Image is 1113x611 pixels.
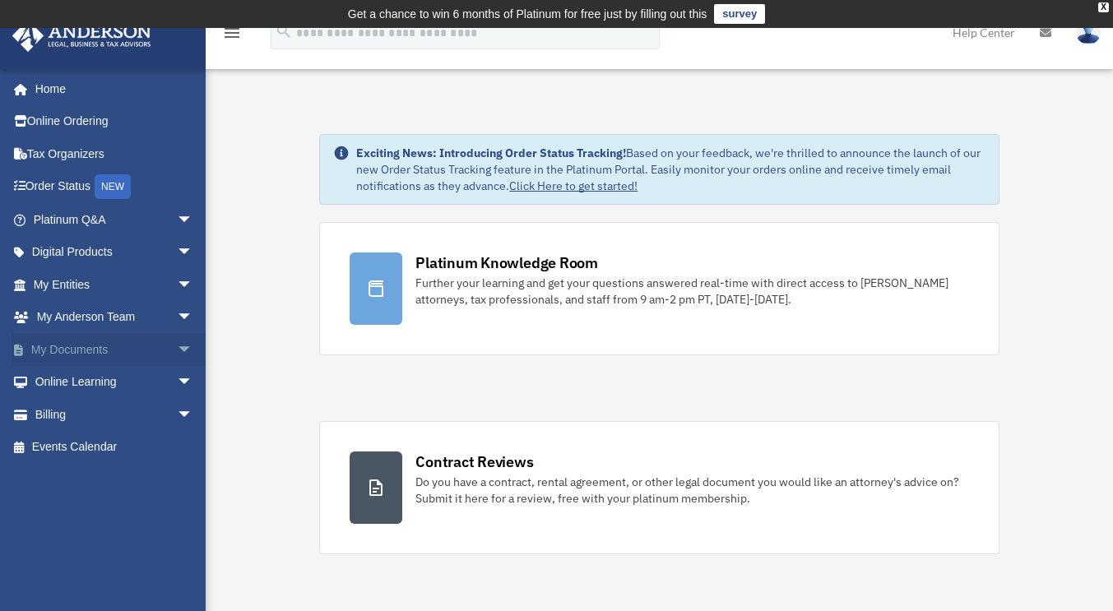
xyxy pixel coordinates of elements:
i: menu [222,23,242,43]
img: User Pic [1076,21,1101,44]
div: Platinum Knowledge Room [415,252,598,273]
a: Online Ordering [12,105,218,138]
img: Anderson Advisors Platinum Portal [7,20,156,52]
strong: Exciting News: Introducing Order Status Tracking! [356,146,626,160]
a: Platinum Knowledge Room Further your learning and get your questions answered real-time with dire... [319,222,999,355]
a: Tax Organizers [12,137,218,170]
span: arrow_drop_down [177,398,210,432]
a: Events Calendar [12,431,218,464]
div: Based on your feedback, we're thrilled to announce the launch of our new Order Status Tracking fe... [356,145,985,194]
div: close [1098,2,1109,12]
a: Platinum Q&Aarrow_drop_down [12,203,218,236]
a: Billingarrow_drop_down [12,398,218,431]
a: My Documentsarrow_drop_down [12,333,218,366]
span: arrow_drop_down [177,366,210,400]
a: Online Learningarrow_drop_down [12,366,218,399]
a: Contract Reviews Do you have a contract, rental agreement, or other legal document you would like... [319,421,999,554]
a: Order StatusNEW [12,170,218,204]
a: Home [12,72,210,105]
a: Digital Productsarrow_drop_down [12,236,218,269]
div: Do you have a contract, rental agreement, or other legal document you would like an attorney's ad... [415,474,968,507]
span: arrow_drop_down [177,268,210,302]
span: arrow_drop_down [177,333,210,367]
a: My Anderson Teamarrow_drop_down [12,301,218,334]
i: search [275,22,293,40]
div: Get a chance to win 6 months of Platinum for free just by filling out this [348,4,707,24]
div: Contract Reviews [415,451,533,472]
span: arrow_drop_down [177,236,210,270]
a: Click Here to get started! [509,178,638,193]
div: Further your learning and get your questions answered real-time with direct access to [PERSON_NAM... [415,275,968,308]
div: NEW [95,174,131,199]
span: arrow_drop_down [177,203,210,237]
a: survey [714,4,765,24]
a: My Entitiesarrow_drop_down [12,268,218,301]
a: menu [222,29,242,43]
span: arrow_drop_down [177,301,210,335]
